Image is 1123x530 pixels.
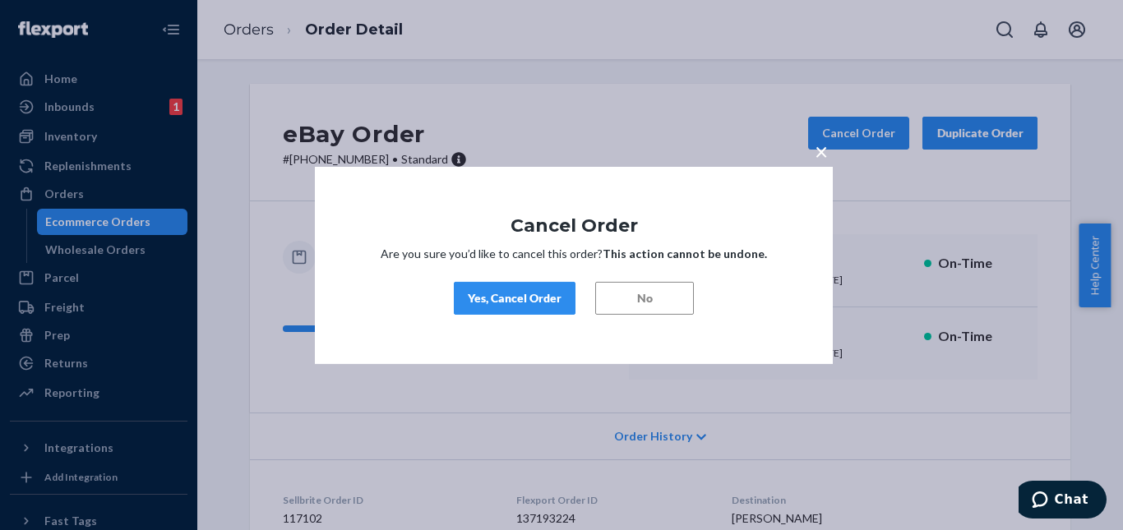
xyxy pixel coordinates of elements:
p: Are you sure you’d like to cancel this order? [364,246,783,262]
strong: This action cannot be undone. [603,247,767,260]
button: Yes, Cancel Order [454,282,575,315]
div: Yes, Cancel Order [468,290,561,306]
iframe: Opens a widget where you can chat to one of our agents [1019,481,1107,522]
h1: Cancel Order [364,215,783,235]
button: No [595,282,694,315]
span: × [815,136,828,164]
